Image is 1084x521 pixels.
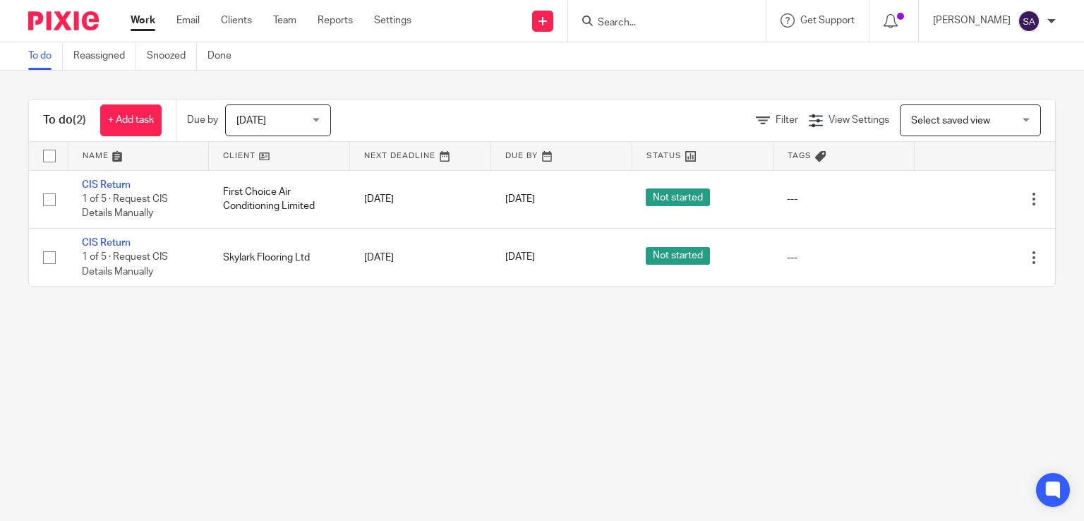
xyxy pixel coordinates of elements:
[82,238,131,248] a: CIS Return
[829,115,889,125] span: View Settings
[933,13,1011,28] p: [PERSON_NAME]
[646,247,710,265] span: Not started
[505,253,535,263] span: [DATE]
[82,180,131,190] a: CIS Return
[236,116,266,126] span: [DATE]
[318,13,353,28] a: Reports
[800,16,855,25] span: Get Support
[273,13,296,28] a: Team
[131,13,155,28] a: Work
[28,42,63,70] a: To do
[1018,10,1040,32] img: svg%3E
[646,188,710,206] span: Not started
[176,13,200,28] a: Email
[187,113,218,127] p: Due by
[787,251,900,265] div: ---
[350,228,491,286] td: [DATE]
[221,13,252,28] a: Clients
[73,42,136,70] a: Reassigned
[209,228,350,286] td: Skylark Flooring Ltd
[82,194,168,219] span: 1 of 5 · Request CIS Details Manually
[43,113,86,128] h1: To do
[209,170,350,228] td: First Choice Air Conditioning Limited
[350,170,491,228] td: [DATE]
[82,253,168,277] span: 1 of 5 · Request CIS Details Manually
[911,116,990,126] span: Select saved view
[596,17,723,30] input: Search
[374,13,411,28] a: Settings
[788,152,812,160] span: Tags
[28,11,99,30] img: Pixie
[100,104,162,136] a: + Add task
[207,42,242,70] a: Done
[73,114,86,126] span: (2)
[787,192,900,206] div: ---
[505,194,535,204] span: [DATE]
[776,115,798,125] span: Filter
[147,42,197,70] a: Snoozed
